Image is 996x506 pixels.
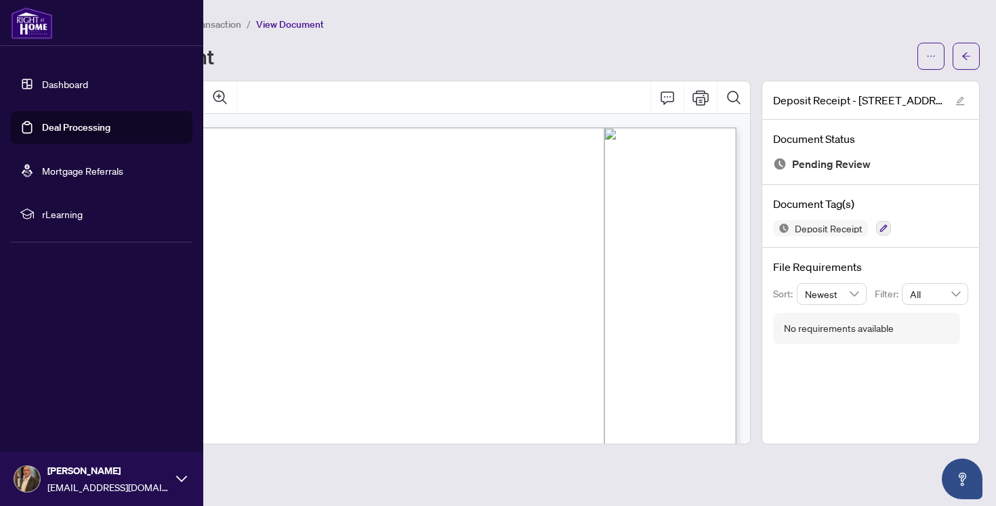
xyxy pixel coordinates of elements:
[11,7,53,39] img: logo
[926,51,936,61] span: ellipsis
[792,155,871,173] span: Pending Review
[773,157,787,171] img: Document Status
[942,459,982,499] button: Open asap
[789,224,868,233] span: Deposit Receipt
[910,284,960,304] span: All
[47,463,169,478] span: [PERSON_NAME]
[14,466,40,492] img: Profile Icon
[247,16,251,32] li: /
[784,321,894,336] div: No requirements available
[773,131,968,147] h4: Document Status
[169,18,241,30] span: View Transaction
[256,18,324,30] span: View Document
[805,284,859,304] span: Newest
[42,78,88,90] a: Dashboard
[42,207,183,222] span: rLearning
[773,92,942,108] span: Deposit Receipt - [STREET_ADDRESS][PERSON_NAME]pdf
[773,259,968,275] h4: File Requirements
[42,165,123,177] a: Mortgage Referrals
[773,220,789,236] img: Status Icon
[961,51,971,61] span: arrow-left
[773,196,968,212] h4: Document Tag(s)
[875,287,902,301] p: Filter:
[955,96,965,106] span: edit
[42,121,110,133] a: Deal Processing
[47,480,169,494] span: [EMAIL_ADDRESS][DOMAIN_NAME]
[773,287,797,301] p: Sort:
